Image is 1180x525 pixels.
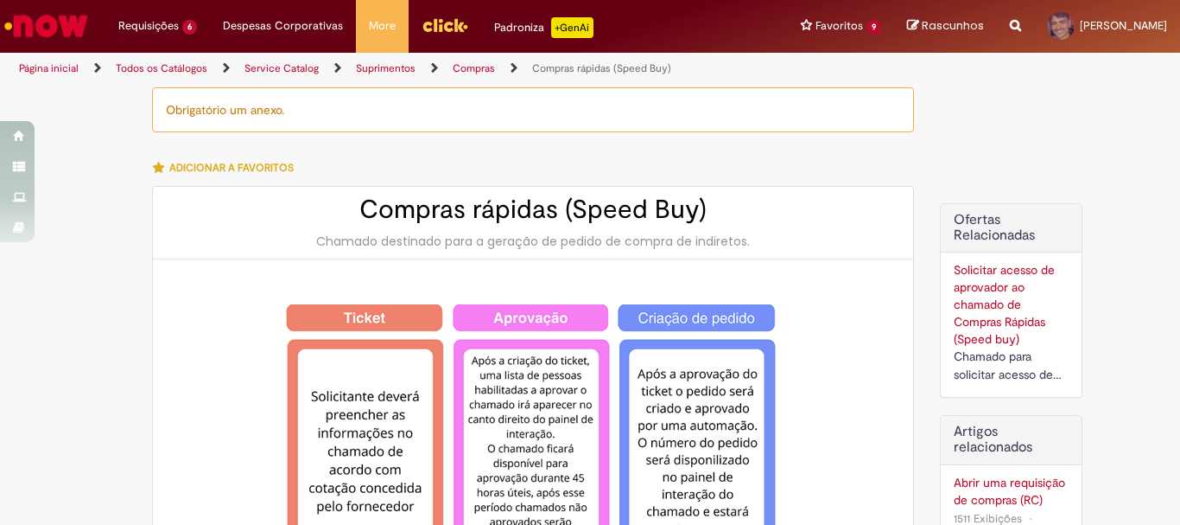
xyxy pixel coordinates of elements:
span: More [369,17,396,35]
a: Abrir uma requisição de compras (RC) [954,474,1069,509]
a: Compras [453,61,495,75]
a: Suprimentos [356,61,416,75]
a: Rascunhos [907,18,984,35]
span: Despesas Corporativas [223,17,343,35]
ul: Trilhas de página [13,53,774,85]
a: Solicitar acesso de aprovador ao chamado de Compras Rápidas (Speed buy) [954,262,1055,347]
a: Página inicial [19,61,79,75]
div: Ofertas Relacionadas [940,203,1082,398]
span: [PERSON_NAME] [1080,18,1167,33]
span: Adicionar a Favoritos [169,161,294,175]
div: Padroniza [494,17,593,38]
img: click_logo_yellow_360x200.png [422,12,468,38]
button: Adicionar a Favoritos [152,150,303,186]
a: Service Catalog [244,61,319,75]
span: Favoritos [815,17,863,35]
span: Requisições [118,17,179,35]
span: 6 [182,20,197,35]
span: Rascunhos [922,17,984,34]
h2: Ofertas Relacionadas [954,213,1069,243]
span: 9 [866,20,881,35]
h2: Compras rápidas (Speed Buy) [170,195,896,224]
img: ServiceNow [2,9,91,43]
p: +GenAi [551,17,593,38]
div: Obrigatório um anexo. [152,87,914,132]
a: Todos os Catálogos [116,61,207,75]
div: Chamado para solicitar acesso de aprovador ao ticket de Speed buy [954,348,1069,384]
a: Compras rápidas (Speed Buy) [532,61,671,75]
div: Chamado destinado para a geração de pedido de compra de indiretos. [170,233,896,250]
h3: Artigos relacionados [954,425,1069,455]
